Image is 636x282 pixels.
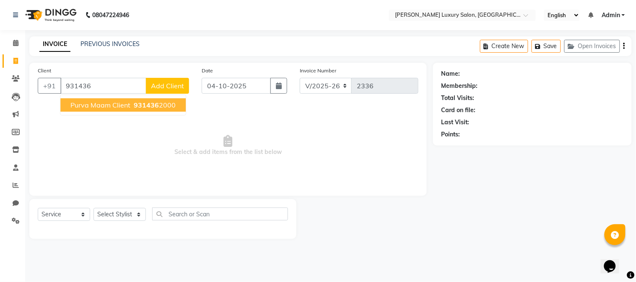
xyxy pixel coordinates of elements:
[601,249,628,274] iframe: chat widget
[38,104,418,187] span: Select & add items from the list below
[80,40,140,48] a: PREVIOUS INVOICES
[132,101,176,109] ngb-highlight: 2000
[532,40,561,53] button: Save
[441,106,476,115] div: Card on file:
[152,208,288,220] input: Search or Scan
[60,78,146,94] input: Search by Name/Mobile/Email/Code
[202,67,213,74] label: Date
[146,78,189,94] button: Add Client
[564,40,620,53] button: Open Invoices
[70,101,130,109] span: Purva Maam Client
[441,94,475,103] div: Total Visits:
[441,118,470,127] div: Last Visit:
[480,40,528,53] button: Create New
[300,67,336,74] label: Invoice Number
[38,78,61,94] button: +91
[21,3,79,27] img: logo
[151,82,184,90] span: Add Client
[38,67,51,74] label: Client
[441,130,460,139] div: Points:
[441,69,460,78] div: Name:
[92,3,129,27] b: 08047224946
[39,37,70,52] a: INVOICE
[602,11,620,20] span: Admin
[134,101,159,109] span: 931436
[441,82,478,90] div: Membership:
